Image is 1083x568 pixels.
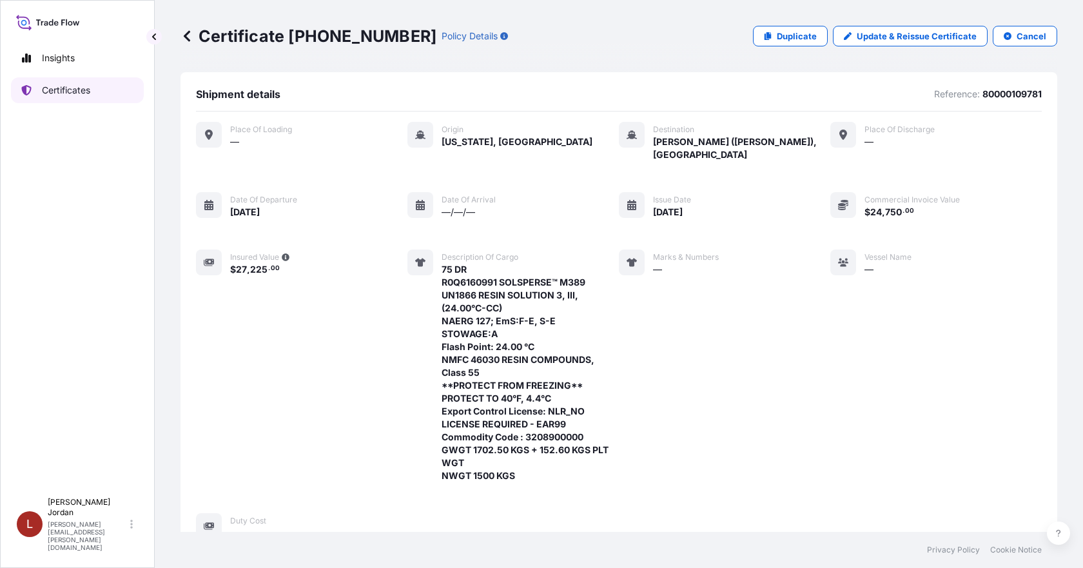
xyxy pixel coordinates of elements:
p: Insights [42,52,75,64]
button: Cancel [993,26,1057,46]
a: Duplicate [753,26,828,46]
span: — [230,527,239,540]
span: [US_STATE], [GEOGRAPHIC_DATA] [442,135,592,148]
span: Destination [653,124,694,135]
span: 75 DR R0Q6160991 SOLSPERSE™ M389 UN1866 RESIN SOLUTION 3, III, (24.00°C-CC) NAERG 127; EmS:F-E, S... [442,263,619,482]
span: 00 [271,266,280,271]
span: . [268,266,270,271]
a: Insights [11,45,144,71]
span: Commercial Invoice Value [864,195,960,205]
span: Date of departure [230,195,297,205]
span: — [864,263,873,276]
span: Issue Date [653,195,691,205]
span: Place of Loading [230,124,292,135]
p: Policy Details [442,30,498,43]
span: Vessel Name [864,252,912,262]
a: Privacy Policy [927,545,980,555]
a: Update & Reissue Certificate [833,26,988,46]
p: 80000109781 [982,88,1042,101]
span: Shipment details [196,88,280,101]
span: 00 [905,209,914,213]
span: . [903,209,904,213]
p: Certificates [42,84,90,97]
p: Update & Reissue Certificate [857,30,977,43]
span: 750 [885,208,902,217]
span: 24 [870,208,882,217]
p: [PERSON_NAME] Jordan [48,497,128,518]
span: [PERSON_NAME] ([PERSON_NAME]), [GEOGRAPHIC_DATA] [653,135,830,161]
span: Description of cargo [442,252,518,262]
span: — [230,135,239,148]
a: Cookie Notice [990,545,1042,555]
span: 27 [236,265,247,274]
span: L [26,518,33,531]
span: Duty Cost [230,516,266,526]
span: Date of arrival [442,195,496,205]
span: Place of discharge [864,124,935,135]
span: Marks & Numbers [653,252,719,262]
span: , [247,265,250,274]
span: $ [864,208,870,217]
p: Certificate [PHONE_NUMBER] [180,26,436,46]
span: $ [230,265,236,274]
p: Duplicate [777,30,817,43]
span: [DATE] [230,206,260,219]
span: [DATE] [653,206,683,219]
span: 225 [250,265,268,274]
span: , [882,208,885,217]
a: Certificates [11,77,144,103]
span: — [864,135,873,148]
span: Insured Value [230,252,279,262]
p: Reference: [934,88,980,101]
p: Cancel [1017,30,1046,43]
span: — [653,263,662,276]
span: Origin [442,124,463,135]
p: [PERSON_NAME][EMAIL_ADDRESS][PERSON_NAME][DOMAIN_NAME] [48,520,128,551]
span: —/—/— [442,206,475,219]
